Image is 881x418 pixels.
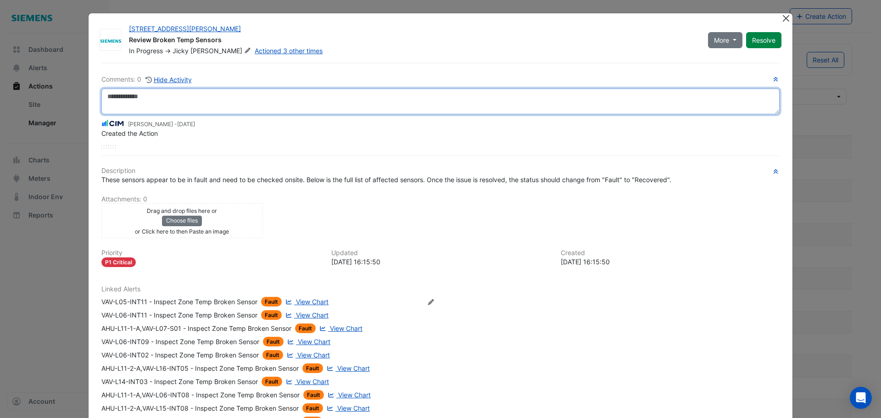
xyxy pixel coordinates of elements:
[101,257,136,267] div: P1 Critical
[101,167,780,175] h6: Description
[331,257,550,267] div: [DATE] 16:15:50
[101,297,257,307] div: VAV-L05-INT11 - Inspect Zone Temp Broken Sensor
[101,129,158,137] span: Created the Action
[302,363,323,373] span: Fault
[284,377,329,386] a: View Chart
[337,364,370,372] span: View Chart
[162,216,202,226] button: Choose files
[173,47,189,55] span: Jicky
[338,391,371,399] span: View Chart
[129,25,241,33] a: [STREET_ADDRESS][PERSON_NAME]
[746,32,781,48] button: Resolve
[101,310,257,320] div: VAV-L06-INT11 - Inspect Zone Temp Broken Sensor
[101,74,192,85] div: Comments: 0
[330,324,362,332] span: View Chart
[263,337,284,346] span: Fault
[101,195,780,203] h6: Attachments: 0
[325,363,370,373] a: View Chart
[284,297,329,307] a: View Chart
[135,228,229,235] small: or Click here to then Paste an image
[101,176,671,184] span: These sensors appear to be in fault and need to be checked onsite. Below is the full list of affe...
[261,297,282,307] span: Fault
[101,390,300,400] div: AHU-L11-1-A,VAV-L06-INT08 - Inspect Zone Temp Broken Sensor
[145,74,192,85] button: Hide Activity
[101,118,124,128] img: CIM
[296,378,329,385] span: View Chart
[296,311,329,319] span: View Chart
[147,207,217,214] small: Drag and drop files here or
[295,323,316,333] span: Fault
[101,377,258,386] div: VAV-L14-INT03 - Inspect Zone Temp Broken Sensor
[262,350,283,360] span: Fault
[331,249,550,257] h6: Updated
[129,47,163,55] span: In Progress
[101,337,259,346] div: VAV-L06-INT09 - Inspect Zone Temp Broken Sensor
[101,249,320,257] h6: Priority
[101,363,299,373] div: AHU-L11-2-A,VAV-L16-INT05 - Inspect Zone Temp Broken Sensor
[285,350,330,360] a: View Chart
[561,249,780,257] h6: Created
[255,47,323,55] a: Actioned 3 other times
[262,377,282,386] span: Fault
[561,257,780,267] div: [DATE] 16:15:50
[337,404,370,412] span: View Chart
[101,285,780,293] h6: Linked Alerts
[165,47,171,55] span: ->
[101,403,299,413] div: AHU-L11-2-A,VAV-L15-INT08 - Inspect Zone Temp Broken Sensor
[303,390,324,400] span: Fault
[318,323,362,333] a: View Chart
[781,13,791,23] button: Close
[101,323,291,333] div: AHU-L11-1-A,VAV-L07-S01 - Inspect Zone Temp Broken Sensor
[325,403,370,413] a: View Chart
[296,298,329,306] span: View Chart
[190,46,253,56] span: [PERSON_NAME]
[326,390,371,400] a: View Chart
[302,403,323,413] span: Fault
[129,35,697,46] div: Review Broken Temp Sensors
[284,310,329,320] a: View Chart
[101,350,259,360] div: VAV-L06-INT02 - Inspect Zone Temp Broken Sensor
[177,121,195,128] span: 2025-08-19 16:15:50
[714,35,729,45] span: More
[261,310,282,320] span: Fault
[427,299,434,306] fa-icon: Edit Linked Alerts
[298,338,330,346] span: View Chart
[285,337,330,346] a: View Chart
[850,387,872,409] div: Open Intercom Messenger
[297,351,330,359] span: View Chart
[708,32,742,48] button: More
[100,36,121,45] img: Siemens
[128,120,195,128] small: [PERSON_NAME] -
